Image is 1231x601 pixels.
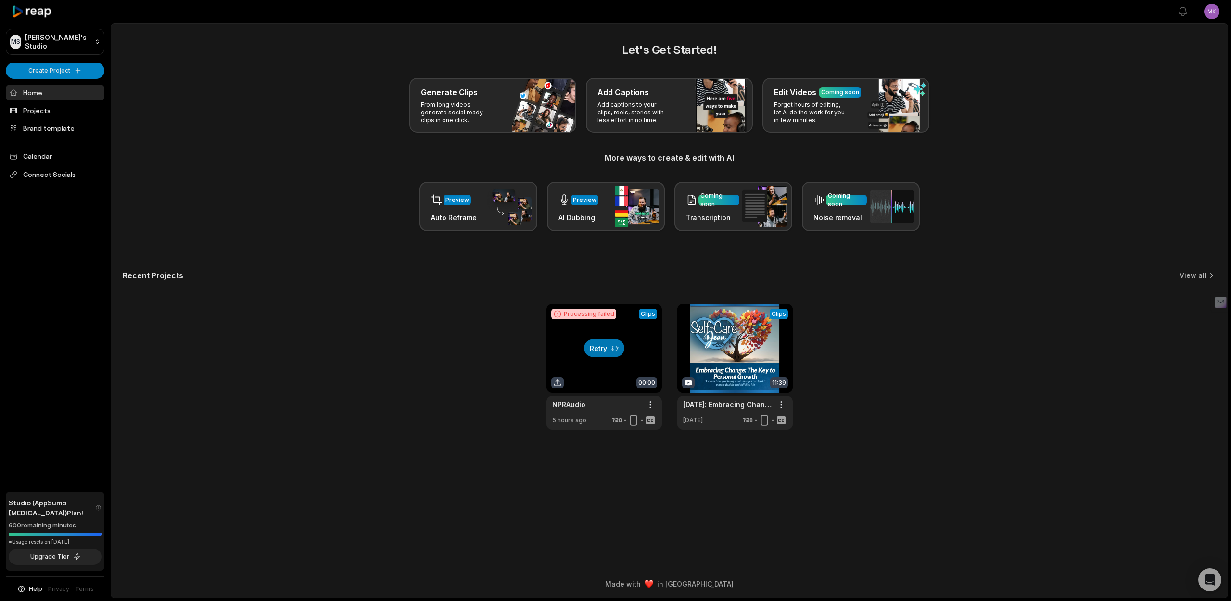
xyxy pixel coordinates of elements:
div: Coming soon [700,191,737,209]
span: Studio (AppSumo [MEDICAL_DATA]) Plan! [9,498,95,518]
h3: More ways to create & edit with AI [123,152,1216,163]
div: Made with in [GEOGRAPHIC_DATA] [120,579,1219,589]
img: ai_dubbing.png [615,186,659,227]
p: Add captions to your clips, reels, stories with less effort in no time. [597,101,672,124]
div: Preview [445,196,469,204]
a: Projects [6,102,104,118]
h3: Noise removal [813,213,867,223]
button: Upgrade Tier [9,549,102,565]
div: MS [10,35,21,49]
h3: Edit Videos [774,87,816,98]
h3: Add Captions [597,87,649,98]
h2: Recent Projects [123,271,183,280]
h3: Auto Reframe [431,213,477,223]
img: transcription.png [742,186,787,227]
a: View all [1180,271,1206,280]
a: Terms [75,585,94,593]
h3: Transcription [686,213,739,223]
button: Retry [584,339,624,357]
h2: Let's Get Started! [123,41,1216,59]
div: Preview [573,196,596,204]
span: Help [29,585,42,593]
div: Coming soon [821,88,859,97]
div: 600 remaining minutes [9,521,102,530]
a: Brand template [6,120,104,136]
h3: Generate Clips [421,87,478,98]
img: heart emoji [645,580,653,588]
img: auto_reframe.png [487,188,532,225]
div: NPRAudio [552,400,585,410]
button: Help [17,585,42,593]
a: [DATE]: Embracing Change - The Key to Personal Growth [683,400,772,410]
span: Connect Socials [6,166,104,183]
p: Forget hours of editing, let AI do the work for you in few minutes. [774,101,849,124]
div: *Usage resets on [DATE] [9,538,102,546]
a: Privacy [48,585,69,593]
p: From long videos generate social ready clips in one click. [421,101,495,124]
h3: AI Dubbing [558,213,598,223]
button: Create Project [6,63,104,79]
a: Home [6,85,104,100]
p: [PERSON_NAME]'s Studio [25,33,90,50]
div: Coming soon [828,191,865,209]
div: Open Intercom Messenger [1198,568,1221,591]
img: noise_removal.png [870,190,914,223]
a: Calendar [6,148,104,164]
